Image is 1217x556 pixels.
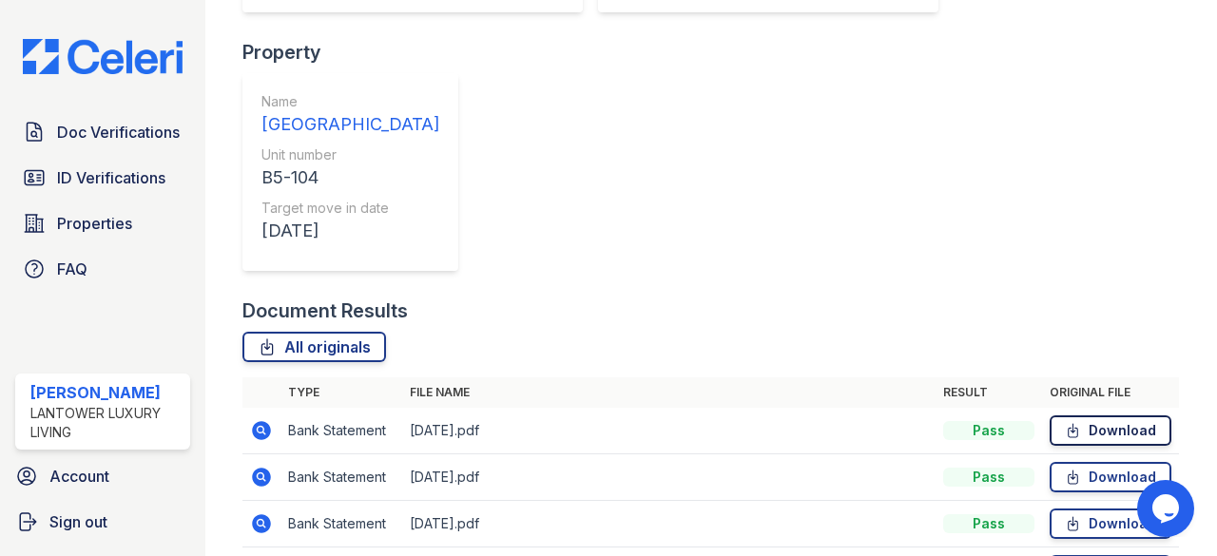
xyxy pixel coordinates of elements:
img: CE_Logo_Blue-a8612792a0a2168367f1c8372b55b34899dd931a85d93a1a3d3e32e68fde9ad4.png [8,39,198,75]
a: Account [8,457,198,495]
th: File name [402,377,936,408]
td: [DATE].pdf [402,454,936,501]
span: Account [49,465,109,488]
a: Download [1050,415,1171,446]
a: All originals [242,332,386,362]
td: Bank Statement [280,454,402,501]
a: Sign out [8,503,198,541]
div: [DATE] [261,218,439,244]
a: Name [GEOGRAPHIC_DATA] [261,92,439,138]
div: Pass [943,514,1034,533]
td: Bank Statement [280,501,402,547]
div: [PERSON_NAME] [30,381,183,404]
div: Pass [943,468,1034,487]
a: Properties [15,204,190,242]
a: Doc Verifications [15,113,190,151]
a: ID Verifications [15,159,190,197]
div: Target move in date [261,199,439,218]
div: B5-104 [261,164,439,191]
a: Download [1050,462,1171,492]
td: [DATE].pdf [402,408,936,454]
div: Pass [943,421,1034,440]
div: [GEOGRAPHIC_DATA] [261,111,439,138]
td: [DATE].pdf [402,501,936,547]
a: Download [1050,508,1171,539]
div: Property [242,39,473,66]
div: Document Results [242,297,408,324]
div: Unit number [261,145,439,164]
td: Bank Statement [280,408,402,454]
th: Result [936,377,1042,408]
span: Sign out [49,510,107,533]
span: Properties [57,212,132,235]
span: Doc Verifications [57,121,180,144]
iframe: chat widget [1137,480,1198,537]
th: Original file [1042,377,1179,408]
a: FAQ [15,250,190,288]
div: Lantower Luxury Living [30,404,183,442]
span: ID Verifications [57,166,165,189]
div: Name [261,92,439,111]
span: FAQ [57,258,87,280]
th: Type [280,377,402,408]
